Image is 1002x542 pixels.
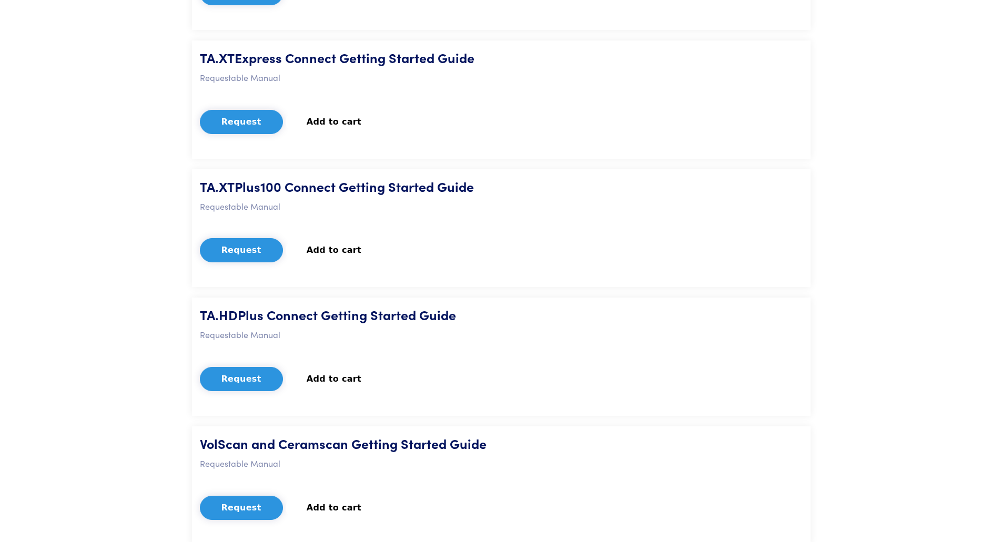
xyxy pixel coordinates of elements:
p: Requestable Manual [200,457,803,471]
p: Requestable Manual [200,200,803,213]
button: Add to cart [286,496,382,519]
p: Requestable Manual [200,328,803,342]
button: Request [200,238,283,262]
button: Add to cart [286,367,382,391]
button: Add to cart [286,239,382,262]
button: Add to cart [286,110,382,134]
h5: VolScan and Ceramscan Getting Started Guide [200,434,803,453]
button: Request [200,110,283,134]
p: Requestable Manual [200,71,803,85]
button: Request [200,367,283,391]
h5: TA.HDPlus Connect Getting Started Guide [200,305,803,324]
h5: TA.XTPlus100 Connect Getting Started Guide [200,177,803,196]
button: Request [200,496,283,520]
h5: TA.XTExpress Connect Getting Started Guide [200,48,803,67]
